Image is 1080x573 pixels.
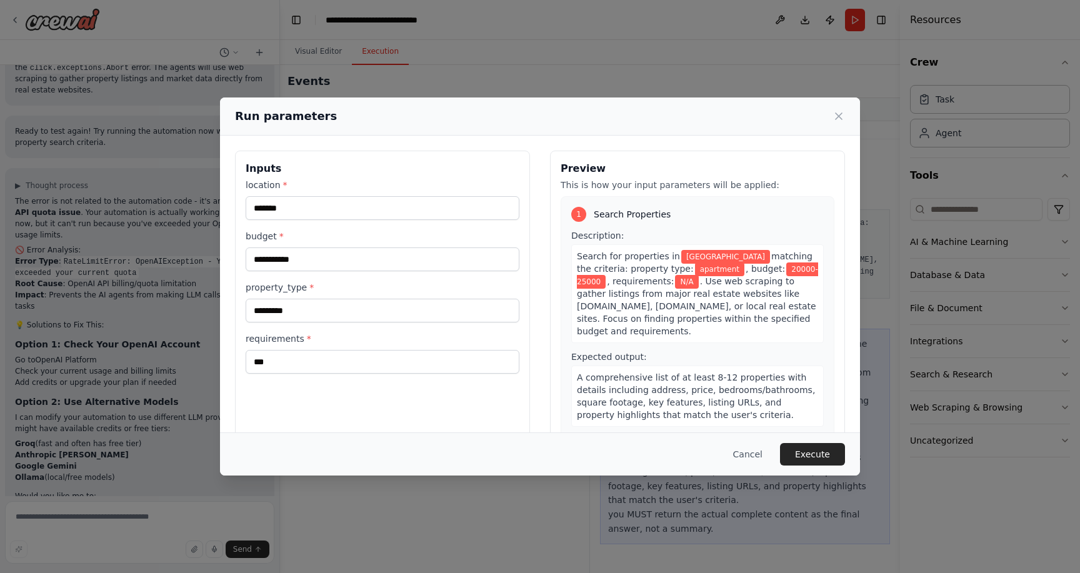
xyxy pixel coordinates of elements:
[675,275,698,289] span: Variable: requirements
[695,262,744,276] span: Variable: property_type
[561,179,834,191] p: This is how your input parameters will be applied:
[577,276,816,336] span: . Use web scraping to gather listings from major real estate websites like [DOMAIN_NAME], [DOMAIN...
[246,179,519,191] label: location
[723,443,772,466] button: Cancel
[746,264,785,274] span: , budget:
[681,250,770,264] span: Variable: location
[571,231,624,241] span: Description:
[235,107,337,125] h2: Run parameters
[246,230,519,242] label: budget
[780,443,845,466] button: Execute
[246,332,519,345] label: requirements
[577,372,815,420] span: A comprehensive list of at least 8-12 properties with details including address, price, bedrooms/...
[577,262,818,289] span: Variable: budget
[571,207,586,222] div: 1
[577,251,680,261] span: Search for properties in
[561,161,834,176] h3: Preview
[607,276,674,286] span: , requirements:
[571,352,647,362] span: Expected output:
[246,161,519,176] h3: Inputs
[577,251,812,274] span: matching the criteria: property type:
[246,281,519,294] label: property_type
[594,208,671,221] span: Search Properties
